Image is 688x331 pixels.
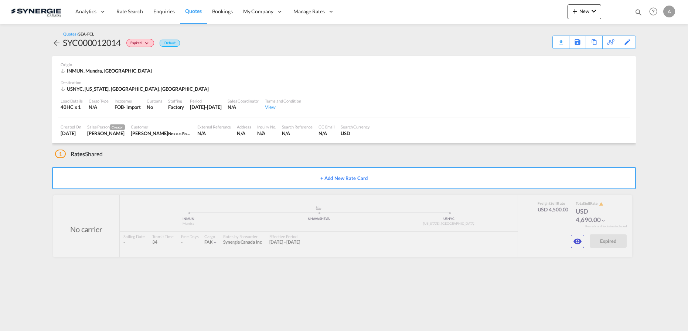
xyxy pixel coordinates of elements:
[571,8,598,14] span: New
[282,124,313,130] div: Search Reference
[61,104,83,110] div: 40HC x 1
[52,39,61,47] md-icon: icon-arrow-left
[647,5,663,19] div: Help
[190,104,222,110] div: 15 Jun 2025
[61,62,627,67] div: Origin
[190,98,222,104] div: Period
[115,104,124,110] div: FOB
[634,8,643,19] div: icon-magnify
[243,8,273,15] span: My Company
[131,124,191,130] div: Customer
[228,98,259,104] div: Sales Coordinator
[556,37,565,43] md-icon: icon-download
[131,130,191,137] div: Richard Brazeau
[63,31,94,37] div: Quotes /SEA-FCL
[589,7,598,16] md-icon: icon-chevron-down
[126,39,154,47] div: Change Status Here
[663,6,675,17] div: A
[63,37,121,49] div: SYC000012014
[121,37,156,49] div: Change Status Here
[89,98,109,104] div: Cargo Type
[116,8,143,14] span: Rate Search
[124,104,141,110] div: - import
[61,80,627,85] div: Destination
[265,98,301,104] div: Terms and Condition
[130,41,143,48] span: Expired
[265,104,301,110] div: View
[319,130,335,137] div: N/A
[52,37,63,49] div: icon-arrow-left
[61,86,211,92] div: USNYC, New York, NY, Americas
[61,124,81,130] div: Created On
[153,8,175,14] span: Enquiries
[52,167,636,189] button: + Add New Rate Card
[11,3,61,20] img: 1f56c880d42311ef80fc7dca854c8e59.png
[237,124,251,130] div: Address
[212,8,233,14] span: Bookings
[78,31,94,36] span: SEA-FCL
[61,67,154,74] div: INMUN, Mundra, Asia Pacific
[197,130,231,137] div: N/A
[115,98,141,104] div: Incoterms
[55,150,103,158] div: Shared
[571,235,584,248] button: icon-eye
[147,104,162,110] div: No
[110,124,125,130] span: Creator
[293,8,325,15] span: Manage Rates
[143,41,152,46] md-icon: icon-chevron-down
[160,40,180,47] div: Default
[228,104,259,110] div: N/A
[168,104,184,110] div: Factory Stuffing
[67,68,152,74] span: INMUN, Mundra, [GEOGRAPHIC_DATA]
[61,130,81,137] div: 3 Jun 2025
[55,150,66,158] span: 1
[257,124,276,130] div: Inquiry No.
[571,7,579,16] md-icon: icon-plus 400-fg
[61,98,83,104] div: Load Details
[87,124,125,130] div: Sales Person
[634,8,643,16] md-icon: icon-magnify
[89,104,109,110] div: N/A
[147,98,162,104] div: Customs
[197,124,231,130] div: External Reference
[556,36,565,43] div: Quote PDF is not available at this time
[87,130,125,137] div: Adriana Groposila
[319,124,335,130] div: CC Email
[257,130,276,137] div: N/A
[185,8,201,14] span: Quotes
[168,130,193,136] span: Nexxus Foods
[573,237,582,246] md-icon: icon-eye
[341,130,370,137] div: USD
[168,98,184,104] div: Stuffing
[569,36,586,49] div: Save As Template
[568,4,601,19] button: icon-plus 400-fgNewicon-chevron-down
[341,124,370,130] div: Search Currency
[282,130,313,137] div: N/A
[71,150,85,157] span: Rates
[75,8,96,15] span: Analytics
[647,5,660,18] span: Help
[237,130,251,137] div: N/A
